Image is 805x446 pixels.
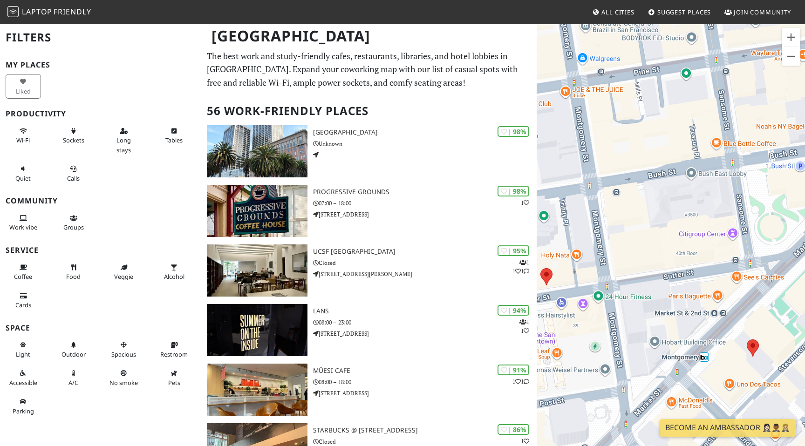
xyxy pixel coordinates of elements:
[721,4,795,20] a: Join Community
[6,61,196,69] h3: My Places
[498,186,529,196] div: | 98%
[207,97,531,125] h2: 56 Work-Friendly Places
[63,136,84,144] span: Power sockets
[734,8,791,16] span: Join Community
[6,109,196,118] h3: Productivity
[782,47,800,66] button: Zoom out
[201,185,537,237] a: Progressive Grounds | 98% 1 Progressive Grounds 07:00 – 18:00 [STREET_ADDRESS]
[207,185,307,237] img: Progressive Grounds
[165,136,183,144] span: Work-friendly tables
[498,365,529,375] div: | 91%
[313,426,537,434] h3: Starbucks @ [STREET_ADDRESS]
[6,196,196,205] h3: Community
[106,365,142,390] button: No smoke
[512,258,529,276] p: 1 1 1
[168,378,180,387] span: Pet friendly
[313,307,537,315] h3: LANS
[201,304,537,356] a: LANS | 94% 11 LANS 08:00 – 23:00 [STREET_ADDRESS]
[313,139,537,148] p: Unknown
[106,123,142,157] button: Long stays
[498,245,529,256] div: | 95%
[56,123,91,148] button: Sockets
[6,394,41,419] button: Parking
[313,367,537,375] h3: Müesi Cafe
[519,318,529,335] p: 1 1
[201,244,537,297] a: UCSF Mission Bay FAMRI Library | 95% 111 UCSF [GEOGRAPHIC_DATA] Closed [STREET_ADDRESS][PERSON_NAME]
[782,28,800,47] button: Zoom in
[16,136,30,144] span: Stable Wi-Fi
[157,260,192,284] button: Alcohol
[313,258,537,267] p: Closed
[56,365,91,390] button: A/C
[67,174,80,182] span: Video/audio calls
[160,350,188,358] span: Restroom
[6,260,41,284] button: Coffee
[644,4,715,20] a: Suggest Places
[498,126,529,137] div: | 98%
[313,199,537,208] p: 07:00 – 18:00
[111,350,136,358] span: Spacious
[14,272,32,281] span: Coffee
[54,7,91,17] span: Friendly
[6,337,41,362] button: Light
[15,301,31,309] span: Credit cards
[521,437,529,446] p: 1
[68,378,78,387] span: Air conditioned
[313,210,537,219] p: [STREET_ADDRESS]
[6,246,196,255] h3: Service
[157,337,192,362] button: Restroom
[207,364,307,416] img: Müesi Cafe
[56,161,91,186] button: Calls
[164,272,184,281] span: Alcohol
[116,136,131,154] span: Long stays
[313,378,537,386] p: 08:00 – 18:00
[157,365,192,390] button: Pets
[109,378,138,387] span: Smoke free
[204,23,535,49] h1: [GEOGRAPHIC_DATA]
[56,337,91,362] button: Outdoor
[114,272,133,281] span: Veggie
[201,364,537,416] a: Müesi Cafe | 91% 11 Müesi Cafe 08:00 – 18:00 [STREET_ADDRESS]
[521,198,529,207] p: 1
[588,4,638,20] a: All Cities
[106,260,142,284] button: Veggie
[313,248,537,256] h3: UCSF [GEOGRAPHIC_DATA]
[512,377,529,386] p: 1 1
[6,161,41,186] button: Quiet
[13,407,34,415] span: Parking
[6,365,41,390] button: Accessible
[498,424,529,435] div: | 86%
[498,305,529,316] div: | 94%
[207,125,307,177] img: One Market Plaza
[601,8,634,16] span: All Cities
[157,123,192,148] button: Tables
[313,389,537,398] p: [STREET_ADDRESS]
[9,223,37,231] span: People working
[7,6,19,17] img: LaptopFriendly
[207,49,531,89] p: The best work and study-friendly cafes, restaurants, libraries, and hotel lobbies in [GEOGRAPHIC_...
[313,270,537,278] p: [STREET_ADDRESS][PERSON_NAME]
[201,125,537,177] a: One Market Plaza | 98% [GEOGRAPHIC_DATA] Unknown
[6,210,41,235] button: Work vibe
[207,244,307,297] img: UCSF Mission Bay FAMRI Library
[313,318,537,327] p: 08:00 – 23:00
[22,7,52,17] span: Laptop
[15,174,31,182] span: Quiet
[56,210,91,235] button: Groups
[61,350,86,358] span: Outdoor area
[6,23,196,52] h2: Filters
[106,337,142,362] button: Spacious
[6,123,41,148] button: Wi-Fi
[56,260,91,284] button: Food
[313,437,537,446] p: Closed
[66,272,81,281] span: Food
[7,4,91,20] a: LaptopFriendly LaptopFriendly
[16,350,30,358] span: Natural light
[6,288,41,313] button: Cards
[6,324,196,332] h3: Space
[207,304,307,356] img: LANS
[63,223,84,231] span: Group tables
[313,128,537,136] h3: [GEOGRAPHIC_DATA]
[657,8,711,16] span: Suggest Places
[313,188,537,196] h3: Progressive Grounds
